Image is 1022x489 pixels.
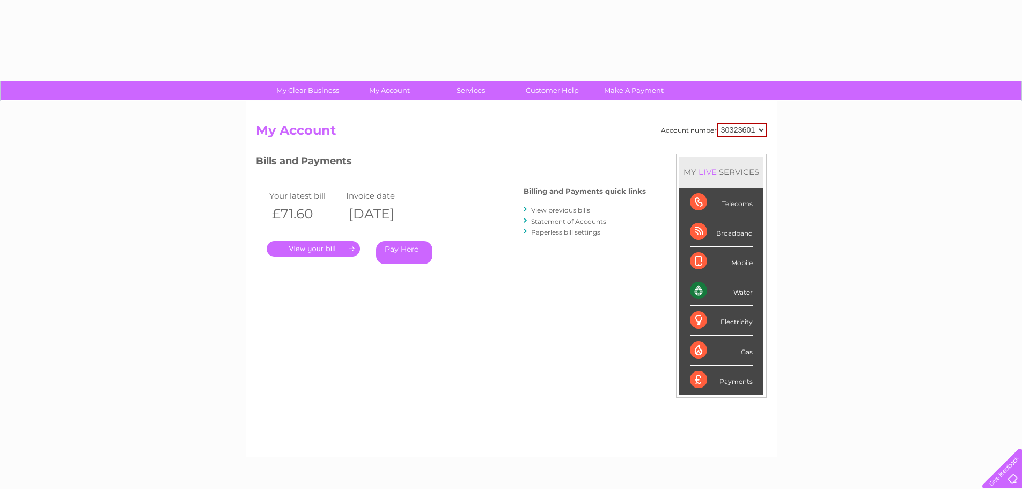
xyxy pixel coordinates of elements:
a: Pay Here [376,241,432,264]
div: Broadband [690,217,753,247]
div: Payments [690,366,753,395]
a: Services [427,81,515,100]
h3: Bills and Payments [256,154,646,172]
a: Paperless bill settings [531,228,600,236]
td: Invoice date [343,188,421,203]
div: LIVE [696,167,719,177]
th: £71.60 [267,203,344,225]
div: Water [690,276,753,306]
a: Customer Help [508,81,597,100]
a: Make A Payment [590,81,678,100]
h2: My Account [256,123,767,143]
div: Telecoms [690,188,753,217]
div: Account number [661,123,767,137]
div: Mobile [690,247,753,276]
a: Statement of Accounts [531,217,606,225]
div: Gas [690,336,753,366]
div: Electricity [690,306,753,335]
a: . [267,241,360,257]
a: View previous bills [531,206,590,214]
td: Your latest bill [267,188,344,203]
a: My Clear Business [263,81,352,100]
th: [DATE] [343,203,421,225]
a: My Account [345,81,433,100]
h4: Billing and Payments quick links [524,187,646,195]
div: MY SERVICES [679,157,763,187]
